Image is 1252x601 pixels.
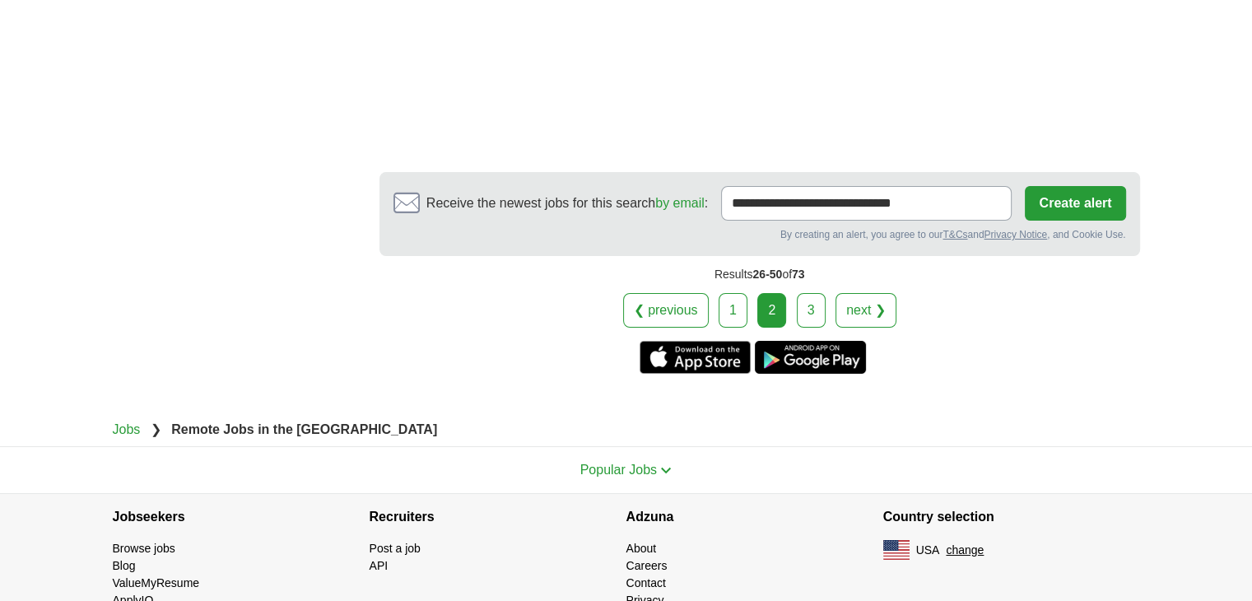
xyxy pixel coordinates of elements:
a: ValueMyResume [113,576,200,589]
a: Careers [626,559,668,572]
a: T&Cs [942,229,967,240]
h4: Country selection [883,494,1140,540]
a: About [626,542,657,555]
a: Get the iPhone app [640,341,751,374]
img: toggle icon [660,467,672,474]
a: ❮ previous [623,293,709,328]
a: next ❯ [835,293,896,328]
span: 26-50 [752,268,782,281]
a: by email [655,196,705,210]
button: Create alert [1025,186,1125,221]
a: Browse jobs [113,542,175,555]
a: API [370,559,389,572]
div: Results of [379,256,1140,293]
a: 1 [719,293,747,328]
span: Popular Jobs [580,463,657,477]
span: 73 [792,268,805,281]
span: Receive the newest jobs for this search : [426,193,708,213]
span: ❯ [151,422,161,436]
a: 3 [797,293,826,328]
a: Blog [113,559,136,572]
img: US flag [883,540,910,560]
button: change [946,542,984,559]
a: Post a job [370,542,421,555]
div: 2 [757,293,786,328]
div: By creating an alert, you agree to our and , and Cookie Use. [393,227,1126,242]
strong: Remote Jobs in the [GEOGRAPHIC_DATA] [171,422,437,436]
a: Contact [626,576,666,589]
a: Jobs [113,422,141,436]
a: Privacy Notice [984,229,1047,240]
span: USA [916,542,940,559]
a: Get the Android app [755,341,866,374]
